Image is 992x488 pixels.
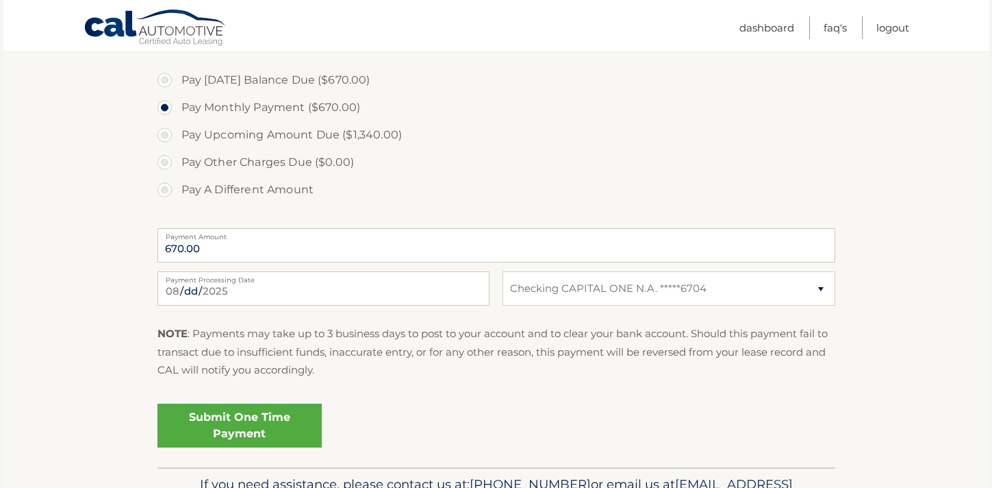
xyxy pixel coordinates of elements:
label: Pay [DATE] Balance Due ($670.00) [157,66,835,94]
label: Pay Other Charges Due ($0.00) [157,149,835,176]
label: Payment Amount [157,228,835,239]
label: Pay A Different Amount [157,176,835,204]
p: : Payments may take up to 3 business days to post to your account and to clear your bank account.... [157,325,835,379]
label: Pay Monthly Payment ($670.00) [157,94,835,121]
input: Payment Amount [157,228,835,263]
label: Pay Upcoming Amount Due ($1,340.00) [157,121,835,149]
a: Logout [876,16,909,39]
strong: NOTE [157,327,188,340]
a: Dashboard [739,16,794,39]
label: Payment Processing Date [157,271,489,282]
a: FAQ's [824,16,847,39]
input: Payment Date [157,271,489,306]
a: Cal Automotive [84,9,227,49]
a: Submit One Time Payment [157,404,322,448]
